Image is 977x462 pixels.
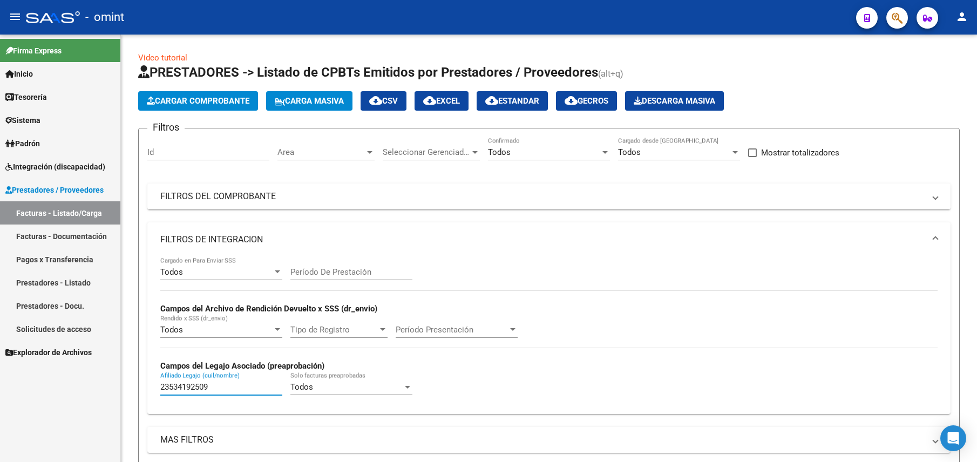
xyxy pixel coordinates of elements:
span: - omint [85,5,124,29]
mat-panel-title: FILTROS DE INTEGRACION [160,234,925,246]
span: Tesorería [5,91,47,103]
mat-icon: cloud_download [565,94,578,107]
mat-icon: cloud_download [485,94,498,107]
span: Explorador de Archivos [5,346,92,358]
mat-icon: menu [9,10,22,23]
mat-icon: cloud_download [369,94,382,107]
strong: Campos del Archivo de Rendición Devuelto x SSS (dr_envio) [160,304,377,314]
a: Video tutorial [138,53,187,63]
span: Area [277,147,365,157]
span: Carga Masiva [275,96,344,106]
span: Todos [290,382,313,392]
span: Cargar Comprobante [147,96,249,106]
span: CSV [369,96,398,106]
span: Integración (discapacidad) [5,161,105,173]
span: Estandar [485,96,539,106]
h3: Filtros [147,120,185,135]
span: Firma Express [5,45,62,57]
span: Descarga Masiva [634,96,715,106]
span: Todos [618,147,641,157]
span: Tipo de Registro [290,325,378,335]
span: Sistema [5,114,40,126]
mat-expansion-panel-header: MAS FILTROS [147,427,951,453]
span: Gecros [565,96,608,106]
span: Todos [160,325,183,335]
span: PRESTADORES -> Listado de CPBTs Emitidos por Prestadores / Proveedores [138,65,598,80]
mat-expansion-panel-header: FILTROS DE INTEGRACION [147,222,951,257]
mat-expansion-panel-header: FILTROS DEL COMPROBANTE [147,184,951,209]
button: Gecros [556,91,617,111]
span: Prestadores / Proveedores [5,184,104,196]
button: EXCEL [415,91,469,111]
span: Seleccionar Gerenciador [383,147,470,157]
button: Descarga Masiva [625,91,724,111]
strong: Campos del Legajo Asociado (preaprobación) [160,361,324,371]
span: Todos [488,147,511,157]
button: Cargar Comprobante [138,91,258,111]
mat-panel-title: MAS FILTROS [160,434,925,446]
span: Todos [160,267,183,277]
mat-panel-title: FILTROS DEL COMPROBANTE [160,191,925,202]
div: FILTROS DE INTEGRACION [147,257,951,414]
mat-icon: cloud_download [423,94,436,107]
span: Mostrar totalizadores [761,146,839,159]
button: Estandar [477,91,548,111]
span: Inicio [5,68,33,80]
span: EXCEL [423,96,460,106]
mat-icon: person [955,10,968,23]
div: Open Intercom Messenger [940,425,966,451]
span: Padrón [5,138,40,150]
span: (alt+q) [598,69,623,79]
button: CSV [361,91,406,111]
span: Período Presentación [396,325,508,335]
app-download-masive: Descarga masiva de comprobantes (adjuntos) [625,91,724,111]
button: Carga Masiva [266,91,352,111]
